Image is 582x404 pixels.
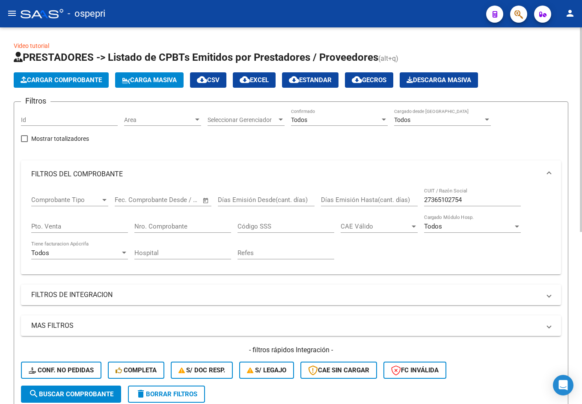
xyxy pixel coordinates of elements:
button: S/ Doc Resp. [171,362,233,379]
span: Estandar [289,76,332,84]
span: S/ legajo [247,366,286,374]
input: Fecha fin [157,196,199,204]
button: Carga Masiva [115,72,184,88]
span: FC Inválida [391,366,439,374]
button: Open calendar [201,196,211,205]
span: Buscar Comprobante [29,390,113,398]
mat-panel-title: MAS FILTROS [31,321,540,330]
mat-icon: cloud_download [289,74,299,85]
button: Conf. no pedidas [21,362,101,379]
mat-expansion-panel-header: FILTROS DEL COMPROBANTE [21,160,561,188]
span: CAE Válido [341,223,410,230]
span: Todos [291,116,307,123]
span: Completa [116,366,157,374]
span: (alt+q) [378,54,398,62]
span: Comprobante Tipo [31,196,101,204]
mat-icon: cloud_download [240,74,250,85]
a: Video tutorial [14,42,49,49]
mat-icon: delete [136,389,146,399]
mat-expansion-panel-header: FILTROS DE INTEGRACION [21,285,561,305]
span: Todos [394,116,410,123]
app-download-masive: Descarga masiva de comprobantes (adjuntos) [400,72,478,88]
mat-panel-title: FILTROS DE INTEGRACION [31,290,540,300]
span: Area [124,116,193,124]
span: - ospepri [68,4,105,23]
mat-icon: cloud_download [352,74,362,85]
button: Cargar Comprobante [14,72,109,88]
mat-expansion-panel-header: MAS FILTROS [21,315,561,336]
span: Descarga Masiva [407,76,471,84]
div: Open Intercom Messenger [553,375,573,395]
mat-icon: person [565,8,575,18]
button: Buscar Comprobante [21,386,121,403]
h3: Filtros [21,95,50,107]
mat-icon: menu [7,8,17,18]
span: Mostrar totalizadores [31,134,89,144]
span: Borrar Filtros [136,390,197,398]
button: Descarga Masiva [400,72,478,88]
button: Completa [108,362,164,379]
span: Seleccionar Gerenciador [208,116,277,124]
span: Todos [424,223,442,230]
div: FILTROS DEL COMPROBANTE [21,188,561,274]
span: Carga Masiva [122,76,177,84]
button: CSV [190,72,226,88]
mat-panel-title: FILTROS DEL COMPROBANTE [31,169,540,179]
span: S/ Doc Resp. [178,366,226,374]
span: Conf. no pedidas [29,366,94,374]
button: Estandar [282,72,339,88]
mat-icon: search [29,389,39,399]
span: Gecros [352,76,386,84]
span: PRESTADORES -> Listado de CPBTs Emitidos por Prestadores / Proveedores [14,51,378,63]
h4: - filtros rápidos Integración - [21,345,561,355]
span: EXCEL [240,76,269,84]
input: Fecha inicio [115,196,149,204]
mat-icon: cloud_download [197,74,207,85]
span: CAE SIN CARGAR [308,366,369,374]
button: FC Inválida [383,362,446,379]
button: S/ legajo [239,362,294,379]
button: EXCEL [233,72,276,88]
button: CAE SIN CARGAR [300,362,377,379]
button: Borrar Filtros [128,386,205,403]
span: Cargar Comprobante [21,76,102,84]
span: CSV [197,76,220,84]
button: Gecros [345,72,393,88]
span: Todos [31,249,49,257]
